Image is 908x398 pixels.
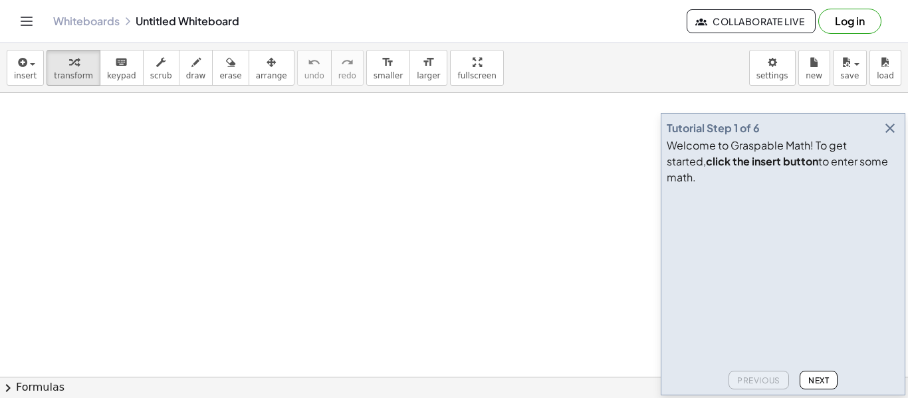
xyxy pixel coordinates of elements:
[798,50,830,86] button: new
[115,54,128,70] i: keyboard
[687,9,816,33] button: Collaborate Live
[338,71,356,80] span: redo
[840,71,859,80] span: save
[667,120,760,136] div: Tutorial Step 1 of 6
[457,71,496,80] span: fullscreen
[212,50,249,86] button: erase
[806,71,822,80] span: new
[150,71,172,80] span: scrub
[409,50,447,86] button: format_sizelarger
[249,50,294,86] button: arrange
[47,50,100,86] button: transform
[341,54,354,70] i: redo
[186,71,206,80] span: draw
[308,54,320,70] i: undo
[869,50,901,86] button: load
[450,50,503,86] button: fullscreen
[667,138,899,185] div: Welcome to Graspable Math! To get started, to enter some math.
[756,71,788,80] span: settings
[256,71,287,80] span: arrange
[382,54,394,70] i: format_size
[143,50,179,86] button: scrub
[107,71,136,80] span: keypad
[7,50,44,86] button: insert
[304,71,324,80] span: undo
[818,9,881,34] button: Log in
[331,50,364,86] button: redoredo
[417,71,440,80] span: larger
[800,371,838,389] button: Next
[297,50,332,86] button: undoundo
[366,50,410,86] button: format_sizesmaller
[374,71,403,80] span: smaller
[53,15,120,28] a: Whiteboards
[877,71,894,80] span: load
[14,71,37,80] span: insert
[100,50,144,86] button: keyboardkeypad
[179,50,213,86] button: draw
[808,375,829,385] span: Next
[698,15,804,27] span: Collaborate Live
[16,11,37,32] button: Toggle navigation
[749,50,796,86] button: settings
[706,154,818,168] b: click the insert button
[833,50,867,86] button: save
[422,54,435,70] i: format_size
[219,71,241,80] span: erase
[54,71,93,80] span: transform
